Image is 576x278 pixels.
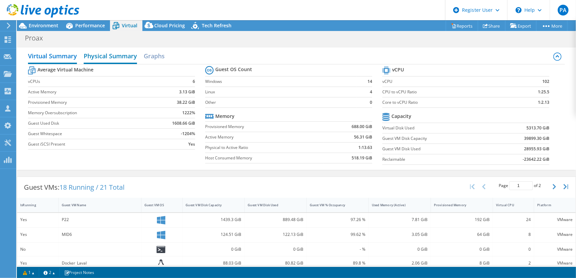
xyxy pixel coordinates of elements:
[310,216,365,223] div: 97.26 %
[29,22,58,29] span: Environment
[59,268,99,277] a: Project Notes
[20,246,55,253] div: No
[205,134,324,141] label: Active Memory
[367,78,372,85] b: 14
[509,181,533,190] input: jump to page
[177,99,195,106] b: 38.22 GiB
[382,89,511,95] label: CPU to vCPU Ratio
[172,120,195,127] b: 1608.66 GiB
[188,141,195,148] b: Yes
[434,246,490,253] div: 0 GiB
[28,110,152,116] label: Memory Oversubscription
[539,183,541,188] span: 2
[446,21,478,31] a: Reports
[382,156,490,163] label: Reclaimable
[202,22,231,29] span: Tech Refresh
[538,99,549,106] b: 1:2.13
[382,125,490,131] label: Virtual Disk Used
[186,231,241,238] div: 124.51 GiB
[144,49,165,63] h2: Graphs
[434,231,490,238] div: 64 GiB
[28,99,152,106] label: Provisioned Memory
[478,21,505,31] a: Share
[182,110,195,116] b: 1222%
[372,216,428,223] div: 7.81 GiB
[537,259,573,267] div: VMware
[205,78,357,85] label: Windows
[62,231,138,238] div: MID6
[20,231,55,238] div: Yes
[154,22,185,29] span: Cloud Pricing
[310,259,365,267] div: 89.8 %
[62,216,138,223] div: P22
[310,203,357,207] div: Guest VM % Occupancy
[205,89,357,95] label: Linux
[186,246,241,253] div: 0 GiB
[17,177,131,198] div: Guest VMs:
[536,21,568,31] a: More
[370,99,372,106] b: 0
[310,231,365,238] div: 99.62 %
[516,7,522,13] svg: \n
[248,259,303,267] div: 80.82 GiB
[524,146,549,152] b: 28955.93 GiB
[215,66,252,73] b: Guest OS Count
[392,66,404,73] b: vCPU
[248,231,303,238] div: 122.13 GiB
[496,246,531,253] div: 0
[22,34,53,42] h1: Proax
[434,216,490,223] div: 192 GiB
[18,268,39,277] a: 1
[59,183,125,192] span: 18 Running / 21 Total
[144,203,171,207] div: Guest VM OS
[39,268,60,277] a: 2
[248,216,303,223] div: 889.48 GiB
[310,246,365,253] div: - %
[372,203,419,207] div: Used Memory (Active)
[370,89,372,95] b: 4
[524,135,549,142] b: 39899.30 GiB
[62,259,138,267] div: Docker_Laval
[205,99,357,106] label: Other
[538,89,549,95] b: 1:25.5
[28,141,152,148] label: Guest iSCSI Present
[505,21,537,31] a: Export
[496,216,531,223] div: 24
[382,99,511,106] label: Core to vCPU Ratio
[496,259,531,267] div: 2
[372,259,428,267] div: 2.06 GiB
[205,155,324,161] label: Host Consumed Memory
[358,144,372,151] b: 1:13.63
[84,49,137,64] h2: Physical Summary
[537,216,573,223] div: VMware
[20,216,55,223] div: Yes
[179,89,195,95] b: 3.13 GiB
[496,231,531,238] div: 8
[434,259,490,267] div: 8 GiB
[20,259,55,267] div: Yes
[537,231,573,238] div: VMware
[372,246,428,253] div: 0 GiB
[354,134,372,141] b: 56.31 GiB
[186,203,233,207] div: Guest VM Disk Capacity
[37,66,93,73] b: Average Virtual Machine
[558,5,569,16] span: PA
[382,146,490,152] label: Guest VM Disk Used
[248,246,303,253] div: 0 GiB
[391,113,411,120] b: Capacity
[186,216,241,223] div: 1439.3 GiB
[537,246,573,253] div: VMware
[382,135,490,142] label: Guest VM Disk Capacity
[352,155,372,161] b: 518.19 GiB
[28,49,77,64] h2: Virtual Summary
[382,78,511,85] label: vCPU
[523,156,549,163] b: -23642.22 GiB
[75,22,105,29] span: Performance
[434,203,482,207] div: Provisioned Memory
[122,22,137,29] span: Virtual
[181,130,195,137] b: -1204%
[205,123,324,130] label: Provisioned Memory
[248,203,295,207] div: Guest VM Disk Used
[186,259,241,267] div: 88.03 GiB
[537,203,565,207] div: Platform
